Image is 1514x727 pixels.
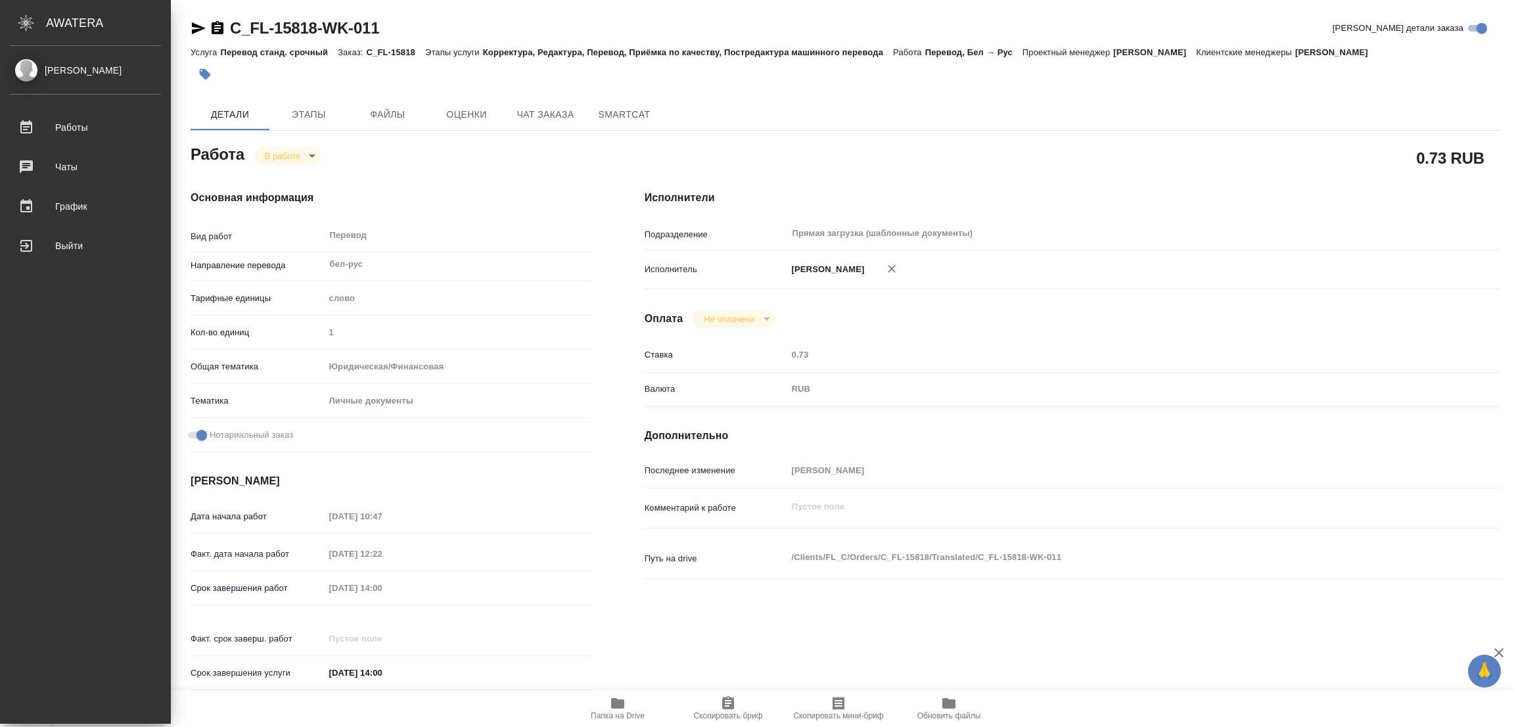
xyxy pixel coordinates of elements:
h4: Основная информация [191,190,592,206]
span: Скопировать мини-бриф [793,711,883,720]
button: Скопировать ссылку для ЯМессенджера [191,20,206,36]
div: AWATERA [46,10,171,36]
button: Скопировать мини-бриф [783,690,894,727]
button: Удалить исполнителя [877,254,906,283]
h4: Дополнительно [645,428,1500,444]
div: Выйти [10,236,161,256]
p: Корректура, Редактура, Перевод, Приёмка по качеству, Постредактура машинного перевода [483,47,893,57]
div: слово [325,287,592,310]
button: Папка на Drive [562,690,673,727]
p: Путь на drive [645,552,787,565]
button: Добавить тэг [191,60,219,89]
p: Работа [893,47,925,57]
p: Факт. срок заверш. работ [191,632,325,645]
p: Направление перевода [191,259,325,272]
span: Файлы [356,106,419,123]
p: Этапы услуги [425,47,483,57]
input: ✎ Введи что-нибудь [325,663,440,682]
div: [PERSON_NAME] [10,63,161,78]
p: Комментарий к работе [645,502,787,515]
input: Пустое поле [325,323,592,342]
p: [PERSON_NAME] [787,263,865,276]
div: Чаты [10,157,161,177]
p: Факт. дата начала работ [191,548,325,561]
p: Тематика [191,394,325,408]
p: Последнее изменение [645,464,787,477]
button: 🙏 [1468,655,1501,688]
p: Клиентские менеджеры [1196,47,1295,57]
div: График [10,197,161,216]
a: Работы [3,111,168,144]
p: Срок завершения работ [191,582,325,595]
button: Обновить файлы [894,690,1004,727]
textarea: /Clients/FL_C/Orders/C_FL-15818/Translated/C_FL-15818-WK-011 [787,546,1429,569]
div: RUB [787,378,1429,400]
button: Скопировать бриф [673,690,783,727]
p: Срок завершения услуги [191,667,325,680]
input: Пустое поле [325,507,440,526]
h4: Оплата [645,311,683,327]
p: Вид работ [191,230,325,243]
span: Оценки [435,106,498,123]
p: Тарифные единицы [191,292,325,305]
p: Кол-во единиц [191,326,325,339]
p: Дата начала работ [191,510,325,523]
button: Скопировать ссылку [210,20,225,36]
span: [PERSON_NAME] детали заказа [1333,22,1463,35]
input: Пустое поле [325,629,440,648]
p: Ставка [645,348,787,362]
span: Чат заказа [514,106,577,123]
input: Пустое поле [325,578,440,598]
p: Перевод станд. срочный [220,47,338,57]
p: Общая тематика [191,360,325,373]
h4: Исполнители [645,190,1500,206]
span: Детали [198,106,262,123]
div: В работе [254,147,320,165]
a: C_FL-15818-WK-011 [230,19,379,37]
a: Чаты [3,151,168,183]
button: Не оплачена [700,314,758,325]
p: [PERSON_NAME] [1113,47,1196,57]
p: Валюта [645,383,787,396]
p: Подразделение [645,228,787,241]
p: Заказ: [338,47,366,57]
input: Пустое поле [787,461,1429,480]
span: Нотариальный заказ [210,429,293,442]
p: Перевод, Бел → Рус [925,47,1022,57]
p: Проектный менеджер [1022,47,1113,57]
input: Пустое поле [787,345,1429,364]
p: Услуга [191,47,220,57]
h2: 0.73 RUB [1416,147,1484,169]
div: В работе [693,310,774,328]
span: 🙏 [1473,657,1496,685]
p: Исполнитель [645,263,787,276]
span: Обновить файлы [917,711,981,720]
p: [PERSON_NAME] [1295,47,1378,57]
a: Выйти [3,229,168,262]
input: Пустое поле [325,544,440,563]
span: Скопировать бриф [693,711,762,720]
span: Этапы [277,106,340,123]
a: График [3,190,168,223]
span: Папка на Drive [591,711,645,720]
div: Работы [10,118,161,137]
h2: Работа [191,141,244,165]
p: C_FL-15818 [367,47,425,57]
span: SmartCat [593,106,656,123]
div: Личные документы [325,390,592,412]
button: В работе [261,151,304,162]
div: Юридическая/Финансовая [325,356,592,378]
h4: [PERSON_NAME] [191,473,592,489]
